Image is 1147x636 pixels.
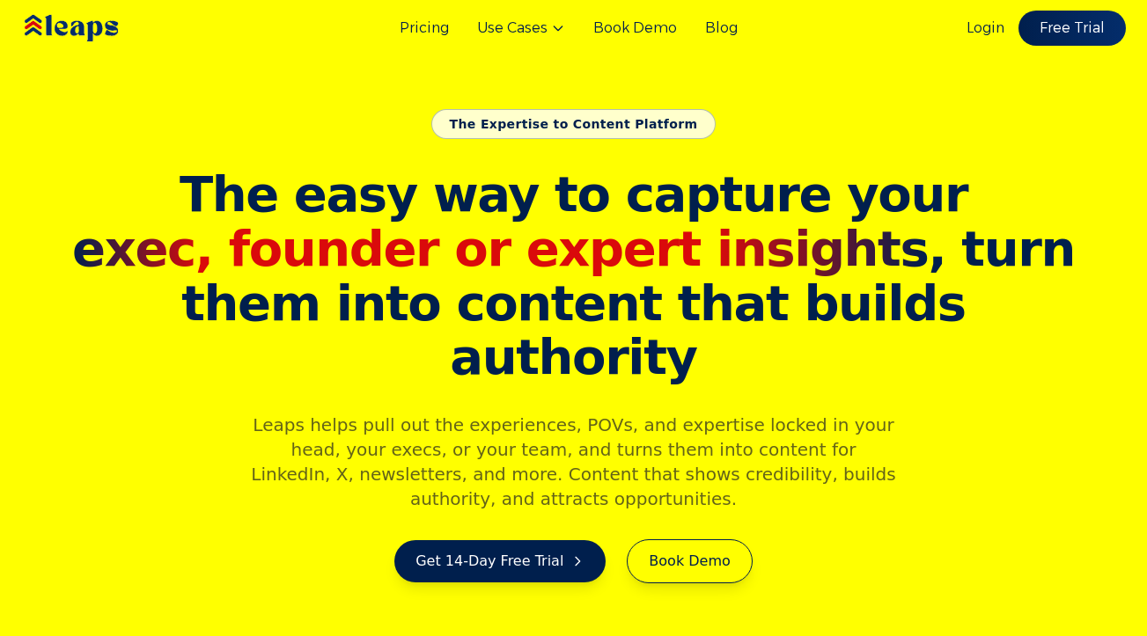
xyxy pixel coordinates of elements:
a: Book Demo [627,539,752,583]
span: , turn [67,222,1081,276]
a: Get 14-Day Free Trial [394,540,606,582]
a: Pricing [400,18,449,39]
a: Book Demo [593,18,677,39]
span: exec, founder or expert insights [72,220,928,277]
p: Leaps helps pull out the experiences, POVs, and expertise locked in your head, your execs, or you... [236,413,912,511]
span: The easy way to capture your [180,165,967,223]
button: Use Cases [477,18,565,39]
img: Leaps Logo [21,3,171,54]
a: Login [967,18,1004,39]
a: Free Trial [1018,11,1126,46]
a: Blog [705,18,738,39]
div: The Expertise to Content Platform [431,109,717,139]
span: them into content that builds authority [67,276,1081,384]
